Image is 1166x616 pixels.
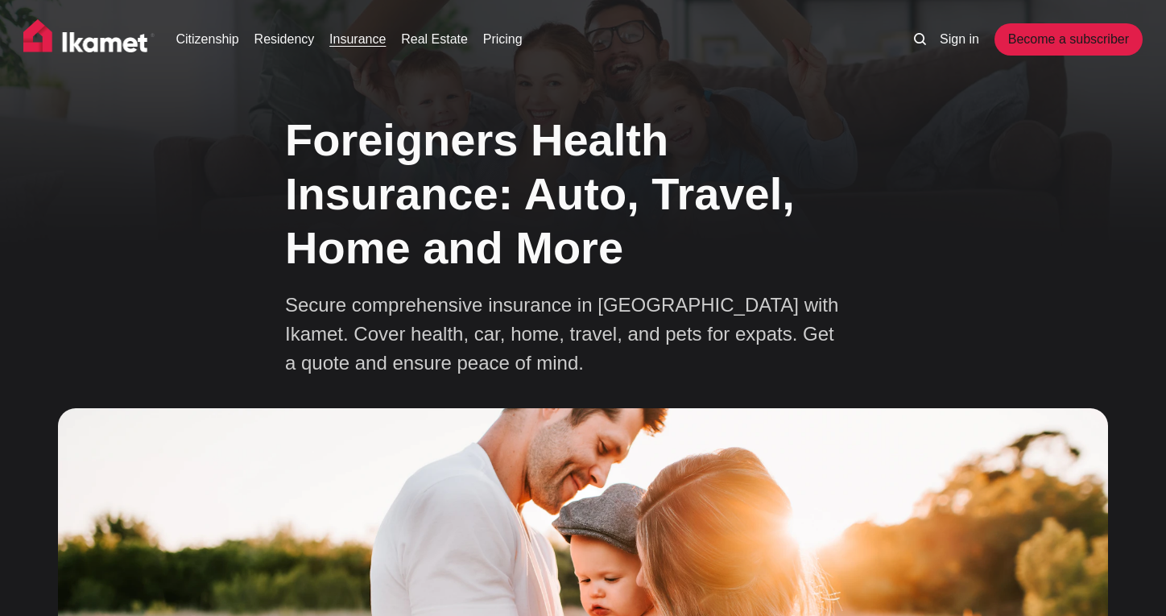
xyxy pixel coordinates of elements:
a: Become a subscriber [994,23,1143,56]
a: Pricing [483,30,523,49]
a: Real Estate [401,30,468,49]
h1: Foreigners Health Insurance: Auto, Travel, Home and More [285,113,881,275]
a: Citizenship [176,30,239,49]
p: Secure comprehensive insurance in [GEOGRAPHIC_DATA] with Ikamet. Cover health, car, home, travel,... [285,291,849,378]
a: Insurance [329,30,386,49]
a: Residency [254,30,315,49]
img: Ikamet home [23,19,155,60]
a: Sign in [940,30,979,49]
